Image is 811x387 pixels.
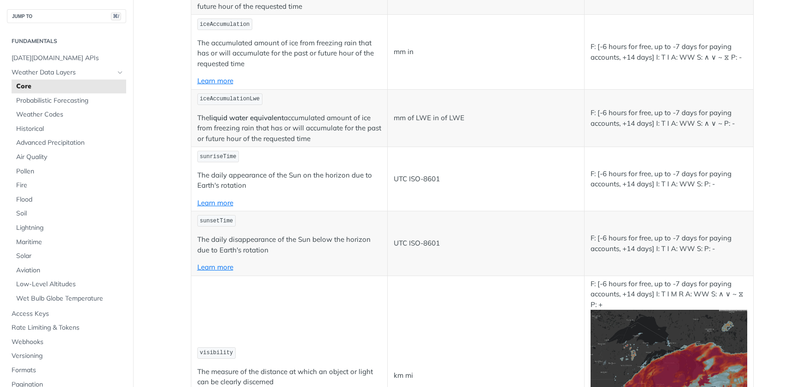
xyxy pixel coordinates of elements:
p: mm of LWE in of LWE [394,113,578,123]
a: Historical [12,122,126,136]
a: Formats [7,363,126,377]
p: UTC ISO-8601 [394,174,578,184]
p: mm in [394,47,578,57]
a: Core [12,80,126,93]
span: Pollen [16,167,124,176]
strong: liquid water equivalent [209,113,284,122]
span: sunsetTime [200,218,233,224]
a: Wet Bulb Globe Temperature [12,292,126,306]
a: Probabilistic Forecasting [12,94,126,108]
h2: Fundamentals [7,37,126,45]
span: Versioning [12,351,124,361]
a: Aviation [12,264,126,277]
span: Advanced Precipitation [16,138,124,147]
a: Learn more [197,198,233,207]
span: ⌘/ [111,12,121,20]
span: sunriseTime [200,154,236,160]
p: UTC ISO-8601 [394,238,578,249]
a: Webhooks [7,335,126,349]
a: Learn more [197,263,233,271]
span: Solar [16,252,124,261]
span: Wet Bulb Globe Temperature [16,294,124,303]
span: Air Quality [16,153,124,162]
a: Low-Level Altitudes [12,277,126,291]
span: iceAccumulation [200,21,250,28]
span: Historical [16,124,124,134]
a: Lightning [12,221,126,235]
a: Access Keys [7,307,126,321]
span: visibility [200,350,233,356]
a: Versioning [7,349,126,363]
span: Low-Level Altitudes [16,280,124,289]
p: The daily appearance of the Sun on the horizon due to Earth's rotation [197,170,382,191]
a: Solar [12,249,126,263]
p: F: [-6 hours for free, up to -7 days for paying accounts, +14 days] I: T I A: WW S: ∧ ∨ ~ P: - [591,108,747,129]
a: Weather Codes [12,108,126,122]
span: Formats [12,366,124,375]
p: F: [-6 hours for free, up to -7 days for paying accounts, +14 days] I: T I A: WW S: P: - [591,233,747,254]
p: The accumulated amount of ice from freezing rain that has or will accumulate for the past or futu... [197,113,382,144]
span: Soil [16,209,124,218]
a: Fire [12,178,126,192]
span: Fire [16,181,124,190]
p: F: [-6 hours for free, up to -7 days for paying accounts, +14 days] I: T I A: WW S: ∧ ∨ ~ ⧖ P: - [591,42,747,62]
a: Pollen [12,165,126,178]
span: Flood [16,195,124,204]
a: Maritime [12,235,126,249]
a: Advanced Precipitation [12,136,126,150]
button: Hide subpages for Weather Data Layers [116,69,124,76]
span: Webhooks [12,338,124,347]
a: Weather Data LayersHide subpages for Weather Data Layers [7,66,126,80]
span: Maritime [16,238,124,247]
span: Core [16,82,124,91]
span: Probabilistic Forecasting [16,96,124,105]
a: Soil [12,207,126,221]
span: Lightning [16,223,124,233]
a: Flood [12,193,126,207]
p: F: [-6 hours for free, up to -7 days for paying accounts, +14 days] I: T I A: WW S: P: - [591,169,747,190]
p: km mi [394,370,578,381]
p: The daily disappearance of the Sun below the horizon due to Earth's rotation [197,234,382,255]
span: Weather Data Layers [12,68,114,77]
span: Aviation [16,266,124,275]
a: Air Quality [12,150,126,164]
span: [DATE][DOMAIN_NAME] APIs [12,54,124,63]
a: Rate Limiting & Tokens [7,321,126,335]
button: JUMP TO⌘/ [7,9,126,23]
span: Expand image [591,351,747,360]
a: Learn more [197,76,233,85]
span: iceAccumulationLwe [200,96,260,102]
span: Rate Limiting & Tokens [12,323,124,332]
span: Weather Codes [16,110,124,119]
span: Access Keys [12,309,124,319]
a: [DATE][DOMAIN_NAME] APIs [7,51,126,65]
p: The accumulated amount of ice from freezing rain that has or will accumulate for the past or futu... [197,38,382,69]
